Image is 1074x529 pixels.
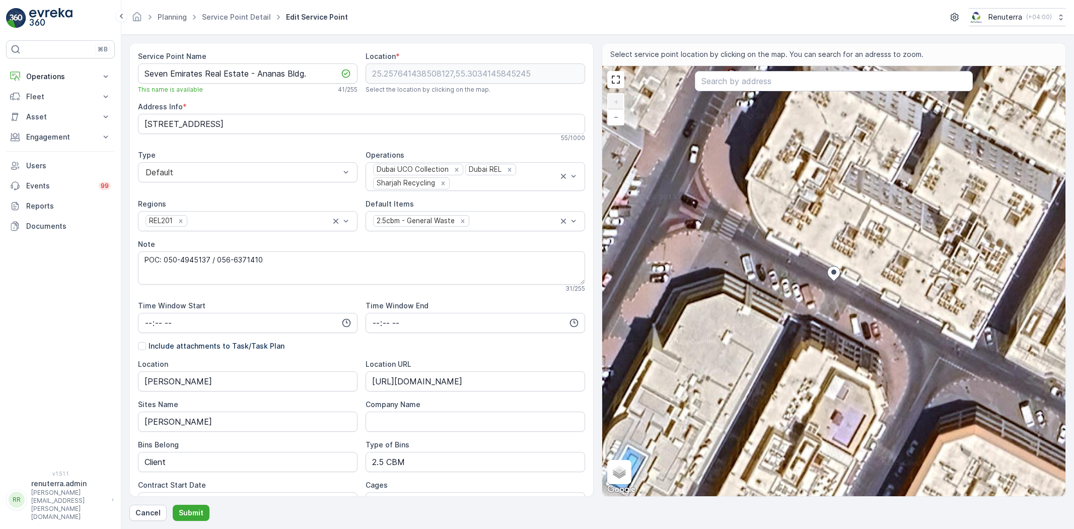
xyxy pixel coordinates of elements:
label: Operations [366,151,404,159]
p: 31 / 255 [565,285,585,293]
button: RRrenuterra.admin[PERSON_NAME][EMAIL_ADDRESS][PERSON_NAME][DOMAIN_NAME] [6,479,115,521]
label: Bins Belong [138,440,179,449]
a: Reports [6,196,115,216]
a: Layers [608,461,630,483]
a: View Fullscreen [608,72,623,87]
label: Location [366,52,396,60]
div: Dubai UCO Collection [374,164,450,175]
div: Sharjah Recycling [374,178,437,188]
span: Edit Service Point [284,12,350,22]
label: Note [138,240,155,248]
span: Select the location by clicking on the map. [366,86,490,94]
div: Remove 2.5cbm - General Waste [457,217,468,226]
label: Location URL [366,360,411,368]
span: − [614,112,619,121]
label: Location [138,360,168,368]
p: [PERSON_NAME][EMAIL_ADDRESS][PERSON_NAME][DOMAIN_NAME] [31,489,107,521]
div: RR [9,492,25,508]
button: Asset [6,107,115,127]
p: ⌘B [98,45,108,53]
img: logo_light-DOdMpM7g.png [29,8,73,28]
img: logo [6,8,26,28]
p: Events [26,181,93,191]
p: 41 / 255 [338,86,357,94]
a: Documents [6,216,115,236]
input: Search by address [695,71,973,91]
button: Engagement [6,127,115,147]
a: Open this area in Google Maps (opens a new window) [605,483,638,496]
button: Operations [6,67,115,87]
p: Users [26,161,111,171]
p: Include attachments to Task/Task Plan [149,341,284,351]
p: Submit [179,508,203,518]
textarea: POC: 050-4945137 / 056-6371410 [138,251,585,285]
p: ( +04:00 ) [1026,13,1052,21]
div: Remove Sharjah Recycling [438,179,449,188]
a: Zoom Out [608,109,623,124]
label: Address Info [138,102,183,111]
label: Type [138,151,156,159]
label: Default Items [366,200,414,208]
label: Time Window Start [138,301,205,310]
p: Operations [26,72,95,82]
button: Cancel [129,505,167,521]
img: Screenshot_2024-07-26_at_13.33.01.png [969,12,984,23]
p: Cancel [135,508,161,518]
label: Service Point Name [138,52,206,60]
p: 99 [101,182,109,190]
p: Engagement [26,132,95,142]
label: Type of Bins [366,440,409,449]
span: Select service point location by clicking on the map. You can search for an adresss to zoom. [610,49,923,59]
span: This name is available [138,86,203,94]
label: Contract Start Date [138,481,206,489]
button: Fleet [6,87,115,107]
span: v 1.51.1 [6,471,115,477]
p: 55 / 1000 [561,134,585,142]
a: Events99 [6,176,115,196]
div: Remove Dubai REL [504,165,515,174]
label: Cages [366,481,388,489]
button: Submit [173,505,209,521]
button: Renuterra(+04:00) [969,8,1066,26]
img: Google [605,483,638,496]
div: Remove REL201 [175,217,186,226]
a: Homepage [131,15,142,24]
div: 2.5cbm - General Waste [374,216,456,226]
span: + [614,97,618,106]
label: Company Name [366,400,420,409]
div: Remove Dubai UCO Collection [451,165,462,174]
div: Dubai REL [466,164,503,175]
p: Renuterra [988,12,1022,22]
label: Regions [138,200,166,208]
p: Reports [26,201,111,211]
a: Planning [158,13,187,21]
a: Service Point Detail [202,13,271,21]
label: Sites Name [138,400,178,409]
a: Users [6,156,115,176]
p: Fleet [26,92,95,102]
a: Zoom In [608,94,623,109]
p: Asset [26,112,95,122]
div: REL201 [146,216,174,226]
p: Documents [26,221,111,231]
p: renuterra.admin [31,479,107,489]
label: Time Window End [366,301,428,310]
